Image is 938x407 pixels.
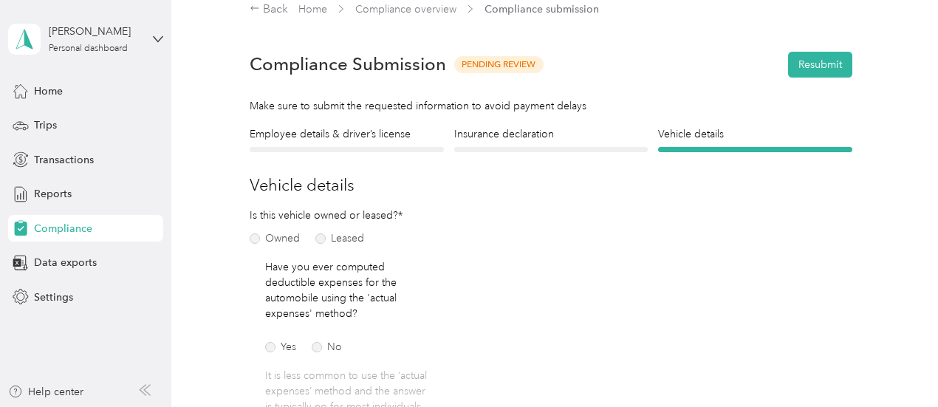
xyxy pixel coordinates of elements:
button: Help center [8,384,83,400]
div: [PERSON_NAME] [49,24,141,39]
label: Leased [315,233,364,244]
span: Compliance submission [485,1,599,17]
span: Compliance [34,221,92,236]
label: No [312,342,342,352]
button: Resubmit [788,52,852,78]
span: Trips [34,117,57,133]
h4: Employee details & driver’s license [250,126,444,142]
div: Personal dashboard [49,44,128,53]
div: Make sure to submit the requested information to avoid payment delays [250,98,852,114]
span: Settings [34,290,73,305]
h3: Vehicle details [250,173,852,197]
div: Back [250,1,288,18]
h1: Compliance Submission [250,54,446,75]
span: Home [34,83,63,99]
h4: Insurance declaration [454,126,648,142]
label: Yes [265,342,296,352]
span: Reports [34,186,72,202]
span: Data exports [34,255,97,270]
p: Is this vehicle owned or leased?* [250,208,378,223]
span: Pending Review [454,56,544,73]
a: Compliance overview [355,3,456,16]
h4: Vehicle details [658,126,852,142]
p: Have you ever computed deductible expenses for the automobile using the 'actual expenses' method? [265,259,427,321]
a: Home [298,3,327,16]
label: Owned [250,233,300,244]
iframe: Everlance-gr Chat Button Frame [855,324,938,407]
span: Transactions [34,152,94,168]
